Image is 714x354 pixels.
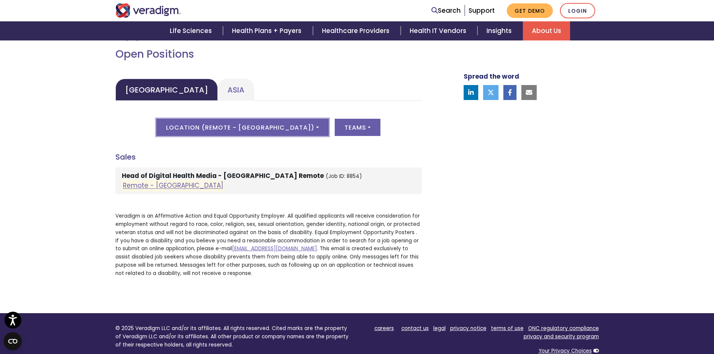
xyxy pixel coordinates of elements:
a: [EMAIL_ADDRESS][DOMAIN_NAME] [232,245,317,252]
a: Asia [218,79,254,101]
button: Location (Remote - [GEOGRAPHIC_DATA]) [156,119,329,136]
a: privacy and security program [524,333,599,340]
a: Health IT Vendors [401,21,477,40]
strong: Head of Digital Health Media - [GEOGRAPHIC_DATA] Remote [122,171,324,180]
button: Teams [335,119,380,136]
a: Healthcare Providers [313,21,401,40]
strong: Spread the word [464,72,519,81]
h2: Open Positions [115,48,422,61]
small: (Job ID: 8854) [326,173,362,180]
a: Support [469,6,495,15]
a: Insights [477,21,523,40]
a: Health Plans + Payers [223,21,313,40]
a: ONC regulatory compliance [528,325,599,332]
a: Get Demo [507,3,553,18]
a: Life Sciences [161,21,223,40]
a: legal [433,325,446,332]
p: © 2025 Veradigm LLC and/or its affiliates. All rights reserved. Cited marks are the property of V... [115,324,352,349]
a: Remote - [GEOGRAPHIC_DATA] [123,181,223,190]
a: contact us [401,325,429,332]
a: Login [560,3,595,18]
p: Veradigm is an Affirmative Action and Equal Opportunity Employer. All qualified applicants will r... [115,212,422,277]
a: terms of use [491,325,524,332]
h4: Sales [115,152,422,161]
img: Veradigm logo [115,3,181,18]
a: careers [374,325,394,332]
button: Open CMP widget [4,332,22,350]
a: About Us [523,21,570,40]
a: Search [431,6,461,16]
a: privacy notice [450,325,486,332]
a: [GEOGRAPHIC_DATA] [115,79,218,101]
